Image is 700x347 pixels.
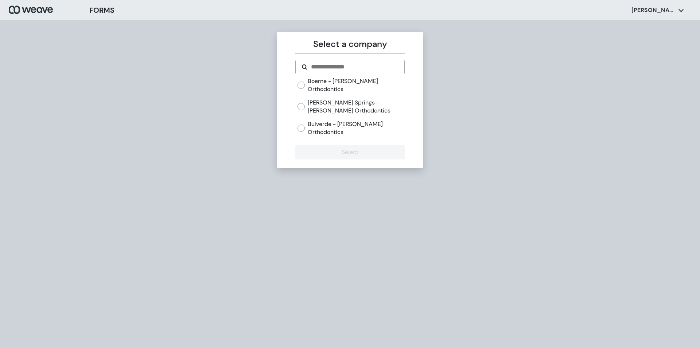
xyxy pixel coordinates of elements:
[631,6,675,14] p: [PERSON_NAME]
[310,63,398,71] input: Search
[308,120,404,136] label: Bulverde - [PERSON_NAME] Orthodontics
[295,145,404,159] button: Select
[295,38,404,51] p: Select a company
[89,5,114,16] h3: FORMS
[308,99,404,114] label: [PERSON_NAME] Springs - [PERSON_NAME] Orthodontics
[308,77,404,93] label: Boerne - [PERSON_NAME] Orthodontics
